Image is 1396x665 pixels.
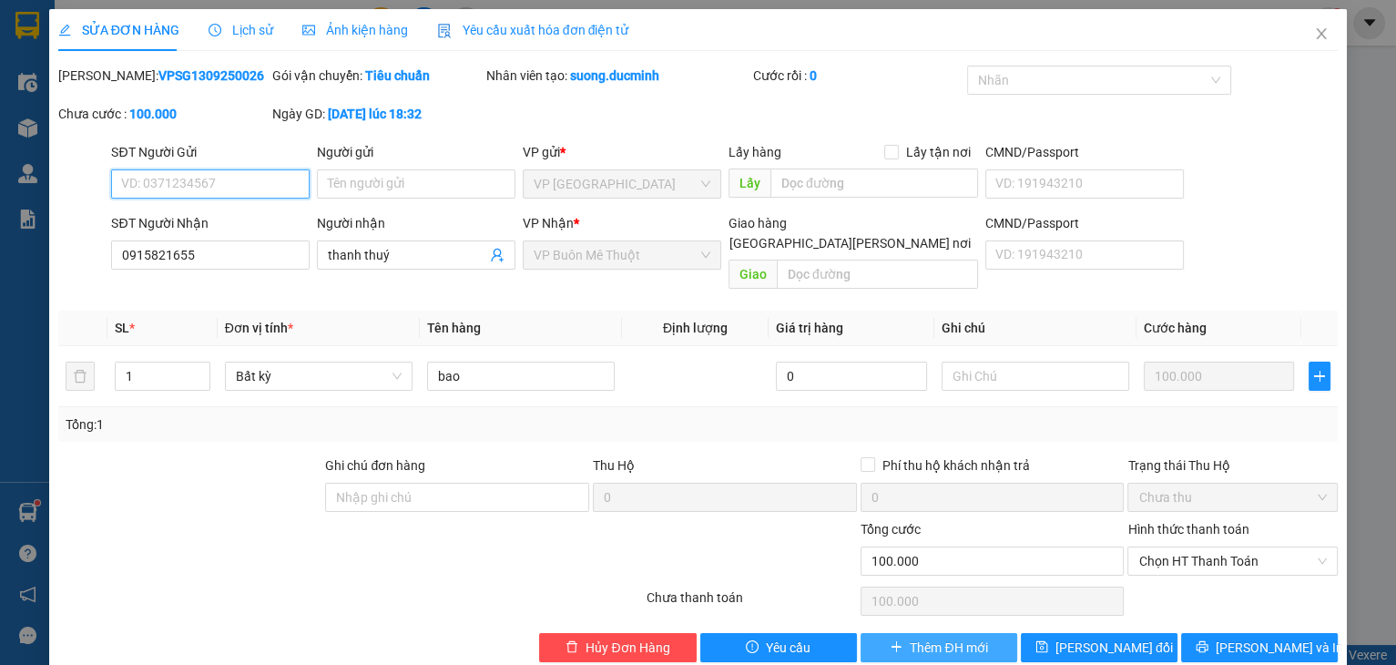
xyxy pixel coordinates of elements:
span: delete [566,640,578,655]
li: [PERSON_NAME] [9,9,264,44]
input: Ghi chú đơn hàng [325,483,589,512]
th: Ghi chú [934,311,1136,346]
span: [PERSON_NAME] đổi [1055,638,1173,658]
input: Ghi Chú [942,362,1129,391]
span: picture [302,24,315,36]
span: VP Nhận [523,216,574,230]
li: VP VP Buôn Mê Thuột [126,77,242,118]
img: icon [437,24,452,38]
span: [GEOGRAPHIC_DATA][PERSON_NAME] nơi [722,233,978,253]
button: plus [1309,362,1330,391]
button: exclamation-circleYêu cầu [700,633,857,662]
div: Cước rồi : [753,66,963,86]
span: Thêm ĐH mới [910,638,987,658]
li: VP VP [GEOGRAPHIC_DATA] [9,77,126,138]
span: Chọn HT Thanh Toán [1138,547,1327,575]
div: SĐT Người Nhận [111,213,310,233]
div: Tổng: 1 [66,414,540,435]
b: suong.ducminh [570,68,659,83]
div: Ngày GD: [272,104,483,124]
b: 100.000 [129,107,177,121]
div: Chưa cước : [58,104,269,124]
span: Yêu cầu [766,638,810,658]
span: VP Buôn Mê Thuột [534,241,710,269]
b: Tiêu chuẩn [365,68,430,83]
button: save[PERSON_NAME] đổi [1021,633,1177,662]
div: Trạng thái Thu Hộ [1127,455,1338,476]
div: SĐT Người Gửi [111,142,310,162]
span: Đơn vị tính [225,321,293,335]
input: Dọc đường [777,260,978,289]
div: [PERSON_NAME]: [58,66,269,86]
span: environment [126,121,138,134]
div: Gói vận chuyển: [272,66,483,86]
span: plus [890,640,902,655]
span: Bất kỳ [236,363,402,390]
div: Người gửi [317,142,515,162]
span: edit [58,24,71,36]
div: CMND/Passport [985,142,1184,162]
span: Định lượng [663,321,728,335]
span: Lịch sử [209,23,273,37]
span: Yêu cầu xuất hóa đơn điện tử [437,23,629,37]
span: close [1314,26,1329,41]
span: Tên hàng [427,321,481,335]
div: CMND/Passport [985,213,1184,233]
span: [PERSON_NAME] và In [1216,638,1343,658]
span: save [1035,640,1048,655]
div: Người nhận [317,213,515,233]
div: VP gửi [523,142,721,162]
span: user-add [490,248,504,262]
span: Cước hàng [1144,321,1207,335]
label: Ghi chú đơn hàng [325,458,425,473]
span: plus [1309,369,1330,384]
span: VP Sài Gòn [534,170,710,198]
div: Chưa thanh toán [645,588,859,619]
input: VD: Bàn, Ghế [427,362,615,391]
span: printer [1196,640,1208,655]
button: printer[PERSON_NAME] và In [1181,633,1338,662]
span: Thu Hộ [593,458,635,473]
button: plusThêm ĐH mới [861,633,1017,662]
b: VPSG1309250026 [158,68,264,83]
div: Nhân viên tạo: [486,66,750,86]
b: [DATE] lúc 18:32 [328,107,422,121]
span: Lấy [729,169,770,198]
button: deleteHủy Đơn Hàng [539,633,696,662]
button: delete [66,362,95,391]
label: Hình thức thanh toán [1127,522,1248,537]
span: Giá trị hàng [776,321,843,335]
span: SL [115,321,129,335]
button: Close [1296,9,1347,60]
span: exclamation-circle [746,640,759,655]
span: Lấy tận nơi [899,142,978,162]
span: Chưa thu [1138,484,1327,511]
span: Giao hàng [729,216,787,230]
span: Tổng cước [861,522,921,537]
span: SỬA ĐƠN HÀNG [58,23,179,37]
span: Lấy hàng [729,145,781,159]
span: Phí thu hộ khách nhận trả [875,455,1037,476]
input: 0 [1144,362,1295,391]
b: 0 [810,68,817,83]
span: Hủy Đơn Hàng [586,638,669,658]
input: Dọc đường [770,169,978,198]
span: Giao [729,260,777,289]
span: Ảnh kiện hàng [302,23,408,37]
span: clock-circle [209,24,221,36]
